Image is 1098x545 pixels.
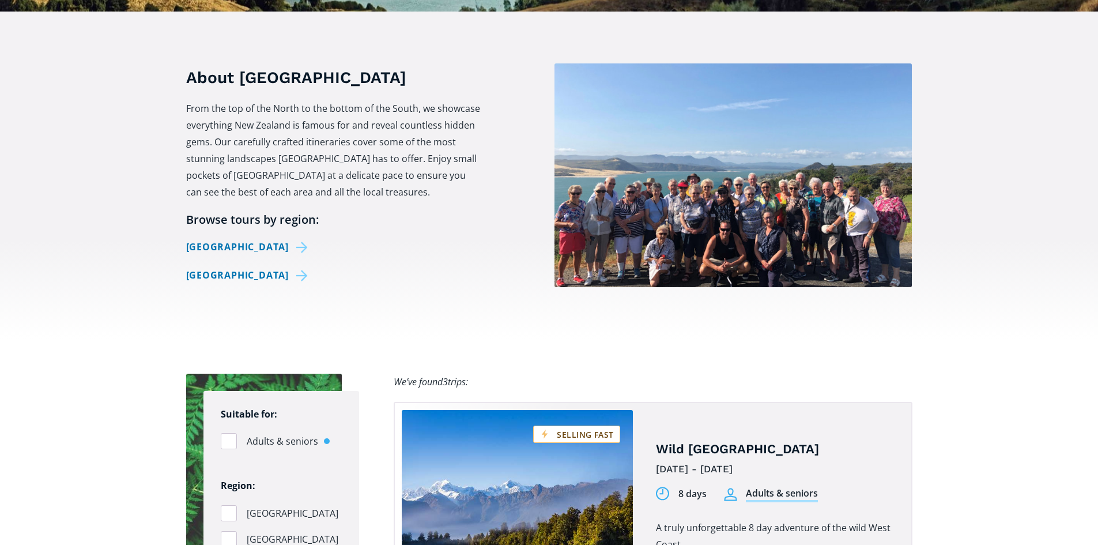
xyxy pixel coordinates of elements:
h6: Suitable for: [221,408,342,420]
h6: Region: [221,480,342,492]
h6: Browse tours by region: [186,212,482,227]
span: [GEOGRAPHIC_DATA] [247,506,338,521]
h4: Wild [GEOGRAPHIC_DATA] [656,441,894,458]
span: Adults & seniors [247,434,318,449]
p: From the top of the North to the bottom of the South, we showcase everything New Zealand is famou... [186,100,482,201]
div: Adults & seniors [746,487,818,502]
div: [DATE] - [DATE] [656,460,894,478]
div: days [686,487,707,501]
div: We’ve found trips: [394,374,468,390]
a: [GEOGRAPHIC_DATA] [186,267,312,284]
h3: About [GEOGRAPHIC_DATA] [186,66,482,89]
a: [GEOGRAPHIC_DATA] [186,239,312,255]
span: 3 [443,375,448,388]
div: 8 [678,487,684,501]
